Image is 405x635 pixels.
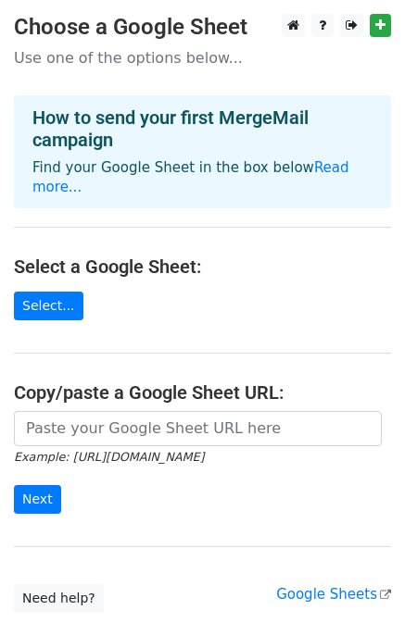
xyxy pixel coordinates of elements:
a: Read more... [32,159,349,195]
p: Use one of the options below... [14,48,391,68]
a: Need help? [14,584,104,613]
a: Google Sheets [276,586,391,603]
a: Select... [14,292,83,320]
input: Next [14,485,61,514]
h3: Choose a Google Sheet [14,14,391,41]
p: Find your Google Sheet in the box below [32,158,373,197]
small: Example: [URL][DOMAIN_NAME] [14,450,204,464]
h4: Select a Google Sheet: [14,255,391,278]
h4: How to send your first MergeMail campaign [32,106,373,151]
h4: Copy/paste a Google Sheet URL: [14,381,391,404]
input: Paste your Google Sheet URL here [14,411,382,446]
